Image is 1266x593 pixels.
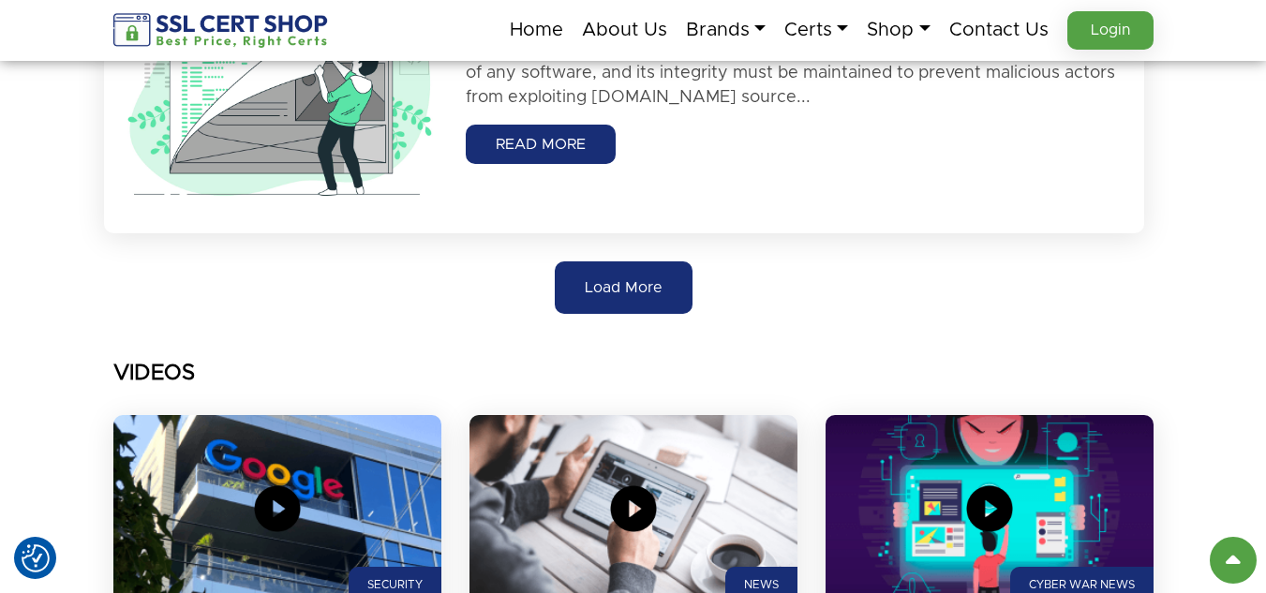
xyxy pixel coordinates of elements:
[582,10,667,50] a: About Us
[22,544,50,572] button: Consent Preferences
[867,10,930,50] a: Shop
[784,10,848,50] a: Certs
[1029,576,1135,593] p: CYBER WAR NEWS
[113,13,330,48] img: sslcertshop-logo
[555,261,693,314] button: Load More
[254,485,301,532] img: play-blog-btn.png
[510,10,563,50] a: Home
[1067,11,1154,50] a: Login
[949,10,1049,50] a: Contact Us
[585,276,663,299] span: Load More
[744,576,779,593] p: NEWS
[610,485,657,532] img: play-blog-btn.png
[113,361,1154,387] h5: VIDEOS
[367,576,423,593] p: SECURITY
[686,10,766,50] a: Brands
[966,485,1013,532] img: play-blog-btn.png
[22,544,50,572] img: Revisit consent button
[466,125,616,164] a: READ MORE
[466,12,1125,110] p: Introduction As more businesses rely on software to power their operations, the importance of sec...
